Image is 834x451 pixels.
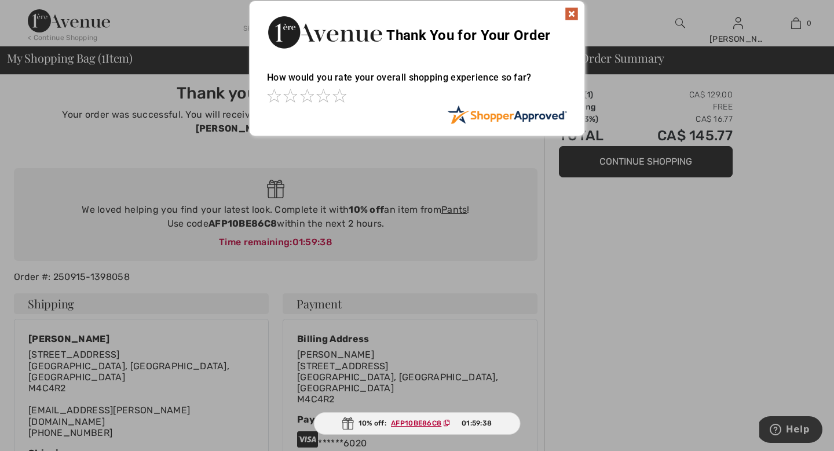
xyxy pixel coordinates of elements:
[267,60,567,105] div: How would you rate your overall shopping experience so far?
[314,412,521,435] div: 10% off:
[386,27,550,43] span: Thank You for Your Order
[27,8,50,19] span: Help
[391,419,441,427] ins: AFP10BE86C8
[342,417,354,430] img: Gift.svg
[462,418,492,428] span: 01:59:38
[565,7,579,21] img: x
[267,13,383,52] img: Thank You for Your Order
